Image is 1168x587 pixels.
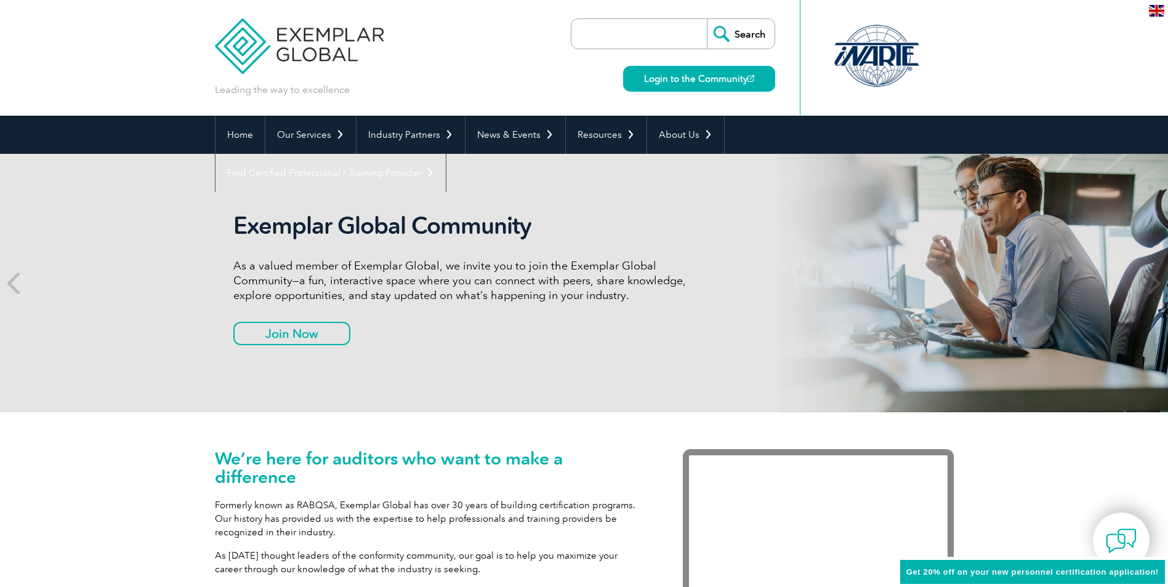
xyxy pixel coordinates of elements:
img: contact-chat.png [1106,525,1137,556]
a: Join Now [233,322,350,345]
img: open_square.png [747,75,754,82]
img: en [1149,5,1164,17]
a: Find Certified Professional / Training Provider [215,154,446,192]
a: Login to the Community [623,66,775,92]
a: Industry Partners [356,116,465,154]
input: Search [707,19,775,49]
a: About Us [647,116,724,154]
p: Leading the way to excellence [215,83,350,97]
p: As a valued member of Exemplar Global, we invite you to join the Exemplar Global Community—a fun,... [233,258,695,303]
a: Home [215,116,265,154]
a: News & Events [465,116,565,154]
a: Our Services [265,116,356,154]
h2: Exemplar Global Community [233,212,695,240]
a: Resources [566,116,646,154]
p: Formerly known as RABQSA, Exemplar Global has over 30 years of building certification programs. O... [215,498,646,539]
h1: We’re here for auditors who want to make a difference [215,449,646,486]
p: As [DATE] thought leaders of the conformity community, our goal is to help you maximize your care... [215,549,646,576]
span: Get 20% off on your new personnel certification application! [906,567,1159,577]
